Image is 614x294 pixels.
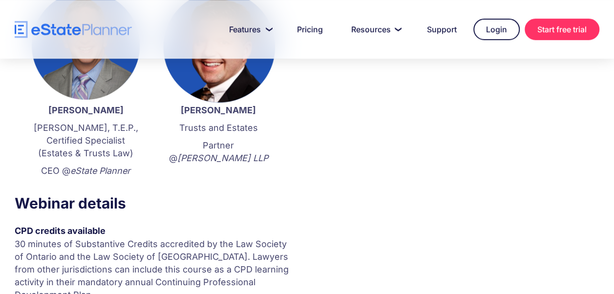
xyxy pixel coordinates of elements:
a: Support [415,20,468,39]
p: ‍ [162,169,275,182]
span: Number of [PERSON_NAME] per month [138,81,265,89]
a: Start free trial [525,19,599,40]
em: eState Planner [70,166,130,176]
p: [PERSON_NAME], T.E.P., Certified Specialist (Estates & Trusts Law) [29,122,142,160]
strong: [PERSON_NAME] [48,105,124,115]
p: Trusts and Estates [162,122,275,134]
strong: CPD credits available [15,226,106,236]
span: Last Name [138,0,173,9]
a: Features [217,20,280,39]
em: [PERSON_NAME] LLP [177,153,268,163]
a: home [15,21,132,38]
strong: [PERSON_NAME] [181,105,256,115]
p: CEO @ [29,165,142,177]
p: Partner @ [162,139,275,165]
a: Login [473,19,520,40]
a: Pricing [285,20,335,39]
h3: Webinar details [15,192,290,214]
a: Resources [339,20,410,39]
span: Phone number [138,41,184,49]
